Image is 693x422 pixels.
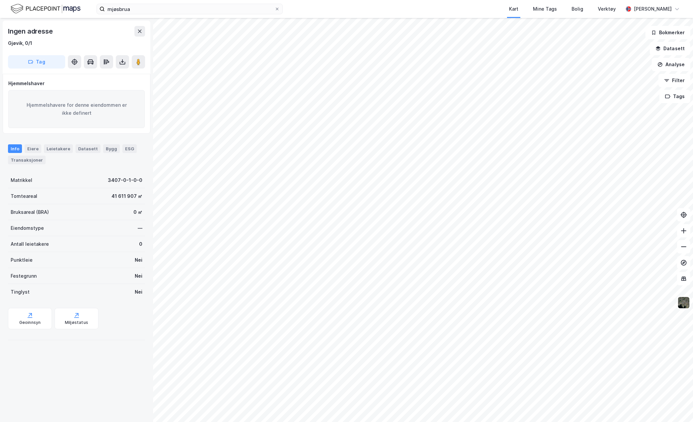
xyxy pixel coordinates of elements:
div: Info [8,144,22,153]
button: Filter [658,74,690,87]
div: Bruksareal (BRA) [11,208,49,216]
div: Eiere [25,144,41,153]
button: Datasett [650,42,690,55]
div: Leietakere [44,144,73,153]
div: Kart [509,5,518,13]
div: Ingen adresse [8,26,54,37]
img: 9k= [677,296,690,309]
div: Mine Tags [533,5,557,13]
div: Bygg [103,144,120,153]
div: Festegrunn [11,272,37,280]
button: Bokmerker [645,26,690,39]
div: Transaksjoner [8,156,46,164]
div: Gjøvik, 0/1 [8,39,32,47]
div: 0 [139,240,142,248]
div: Bolig [572,5,583,13]
div: Punktleie [11,256,33,264]
button: Tag [8,55,65,69]
div: Matrikkel [11,176,32,184]
input: Søk på adresse, matrikkel, gårdeiere, leietakere eller personer [105,4,274,14]
button: Analyse [652,58,690,71]
div: Kontrollprogram for chat [660,390,693,422]
div: Hjemmelshaver [8,79,145,87]
div: [PERSON_NAME] [634,5,672,13]
iframe: Chat Widget [660,390,693,422]
div: Nei [135,256,142,264]
div: — [138,224,142,232]
div: Nei [135,288,142,296]
div: Geoinnsyn [19,320,41,325]
div: Tomteareal [11,192,37,200]
div: Tinglyst [11,288,30,296]
div: Verktøy [598,5,616,13]
div: Hjemmelshavere for denne eiendommen er ikke definert [8,90,145,128]
button: Tags [659,90,690,103]
div: Datasett [76,144,100,153]
div: 41 611 907 ㎡ [111,192,142,200]
div: Nei [135,272,142,280]
div: 3407-0-1-0-0 [108,176,142,184]
div: 0 ㎡ [133,208,142,216]
div: Eiendomstype [11,224,44,232]
img: logo.f888ab2527a4732fd821a326f86c7f29.svg [11,3,81,15]
div: Antall leietakere [11,240,49,248]
div: ESG [122,144,137,153]
div: Miljøstatus [65,320,88,325]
